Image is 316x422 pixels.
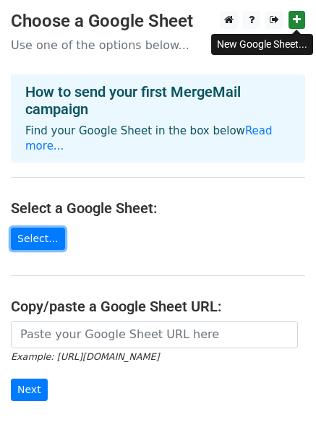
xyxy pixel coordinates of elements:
a: Read more... [25,124,273,152]
h4: Select a Google Sheet: [11,199,305,217]
p: Use one of the options below... [11,38,305,53]
h4: How to send your first MergeMail campaign [25,83,291,118]
small: Example: [URL][DOMAIN_NAME] [11,351,159,362]
a: Select... [11,228,65,250]
input: Next [11,379,48,401]
div: New Google Sheet... [211,34,313,55]
h4: Copy/paste a Google Sheet URL: [11,298,305,315]
input: Paste your Google Sheet URL here [11,321,298,348]
p: Find your Google Sheet in the box below [25,124,291,154]
h3: Choose a Google Sheet [11,11,305,32]
iframe: Chat Widget [244,353,316,422]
